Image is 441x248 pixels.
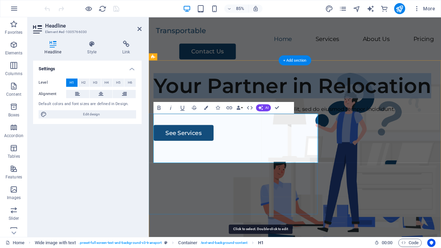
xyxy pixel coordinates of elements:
p: Images [7,195,21,200]
div: + Add section [279,55,311,65]
i: Publish [396,5,403,13]
i: Reload page [99,5,106,13]
button: reload [98,4,106,13]
label: Alignment [39,90,66,98]
p: Favorites [5,30,22,35]
span: H4 [104,79,109,87]
button: Italic (Ctrl+I) [165,102,176,114]
i: On resize automatically adjust zoom level to fit chosen device. [253,6,259,12]
h4: Settings [33,61,142,73]
span: Click to select. Double-click to edit [178,239,197,247]
h4: Link [111,41,142,55]
button: Underline (Ctrl+U) [177,102,188,114]
button: H4 [101,79,113,87]
span: 00 00 [382,239,392,247]
i: Design (Ctrl+Alt+Y) [325,5,333,13]
i: This element is a customizable preset [164,241,167,245]
button: Edit design [39,110,136,118]
span: H1 [258,239,264,247]
button: AI [256,104,271,111]
span: More [413,5,435,12]
span: H5 [116,79,121,87]
span: . text-and-background-content [200,239,247,247]
h4: Style [76,41,111,55]
a: Click to cancel selection. Double-click to open Pages [6,239,24,247]
button: H2 [78,79,89,87]
button: More [411,3,438,14]
h2: Headline [45,23,142,29]
button: H6 [124,79,136,87]
button: Data Bindings [236,102,244,114]
span: : [387,240,388,245]
button: Click here to leave preview mode and continue editing [84,4,93,13]
span: Edit design [49,110,134,118]
button: Usercentrics [427,239,435,247]
h4: Headline [33,41,76,55]
span: Click to select. Double-click to edit [35,239,76,247]
h1: Your Partner in Relocation [6,66,338,95]
span: AI [265,106,268,110]
div: Default colors and font sizes are defined in Design. [39,101,136,107]
p: Elements [5,50,23,56]
button: Icons [212,102,223,114]
label: Level [39,79,66,87]
p: Features [6,174,22,180]
button: publish [394,3,405,14]
button: commerce [380,4,389,13]
span: Code [401,239,419,247]
h6: Session time [375,239,393,247]
nav: breadcrumb [35,239,264,247]
h6: 85% [235,4,246,13]
button: Code [398,239,422,247]
p: Slider [9,216,19,221]
button: Bold (Ctrl+B) [154,102,165,114]
button: navigator [353,4,361,13]
p: Content [6,92,21,97]
button: 85% [224,4,249,13]
button: HTML [244,102,255,114]
span: H6 [128,79,132,87]
button: H1 [66,79,78,87]
button: design [325,4,334,13]
span: H1 [70,79,74,87]
h3: Element #ed-1005766030 [45,29,128,35]
span: H2 [81,79,86,87]
span: H3 [93,79,98,87]
p: Boxes [8,112,20,118]
button: Confirm (Ctrl+⏎) [271,102,283,114]
button: text_generator [367,4,375,13]
p: Tables [8,154,20,159]
button: Strikethrough [189,102,200,114]
button: H5 [113,79,124,87]
p: Columns [5,71,22,76]
button: pages [339,4,347,13]
i: AI Writer [367,5,375,13]
p: Accordion [4,133,23,138]
button: Link [224,102,235,114]
i: Commerce [380,5,388,13]
button: H3 [90,79,101,87]
span: . preset-fullscreen-text-and-background-v3-transport [79,239,162,247]
i: Pages (Ctrl+Alt+S) [339,5,347,13]
button: Colors [201,102,212,114]
i: Navigator [353,5,361,13]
